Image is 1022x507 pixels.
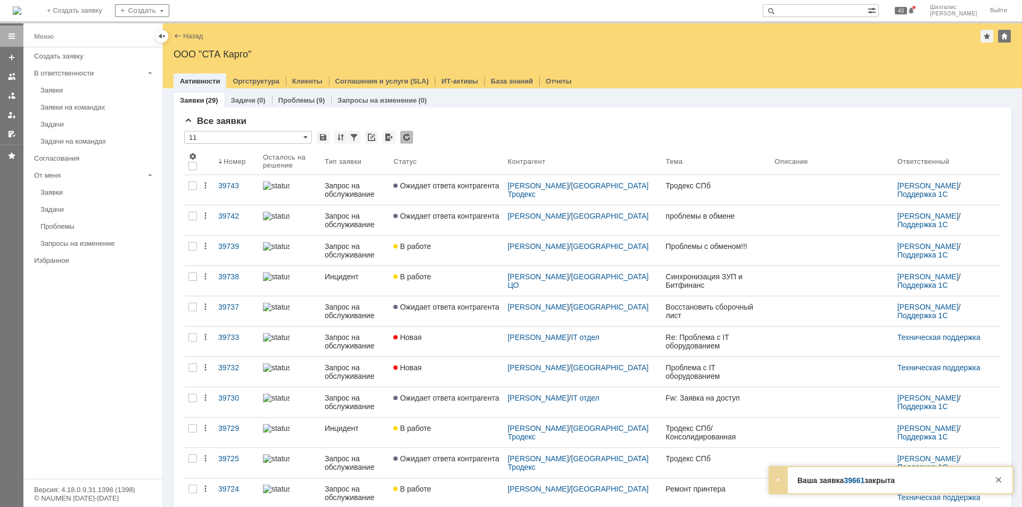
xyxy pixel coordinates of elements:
[389,357,503,387] a: Новая
[897,394,996,411] div: /
[337,96,417,104] a: Запросы на изменение
[218,333,254,342] div: 39733
[30,150,160,167] a: Согласования
[40,222,155,230] div: Проблемы
[666,394,767,402] div: Fw: Заявка на доступ
[897,493,980,502] a: Техническая поддержка
[897,242,959,251] a: [PERSON_NAME]
[334,131,347,144] div: Сортировка...
[115,4,169,17] div: Создать
[389,327,503,356] a: Новая
[662,387,771,417] a: Fw: Заявка на доступ
[174,49,1011,60] div: ООО "СТА Карго"
[508,363,569,372] a: [PERSON_NAME]
[666,485,767,493] div: Ремонт принтера
[259,448,320,478] a: statusbar-100 (1).png
[325,157,361,165] div: Тип заявки
[201,212,210,220] div: Действия
[666,424,767,441] div: Тродекс СПб/Консолидированная приемка Тандер
[897,454,959,463] a: [PERSON_NAME]
[508,303,569,311] a: [PERSON_NAME]
[662,175,771,205] a: Тродекс СПб
[40,137,155,145] div: Задачи на командах
[3,49,20,66] a: Создать заявку
[666,212,767,220] div: проблемы в обмене
[389,205,503,235] a: Ожидает ответа контрагента
[893,148,1001,175] th: Ответственный
[897,242,996,259] div: /
[662,418,771,447] a: Тродекс СПб/Консолидированная приемка Тандер
[897,190,948,198] a: Поддержка 1С
[36,201,160,218] a: Задачи
[259,205,320,235] a: statusbar-100 (1).png
[201,424,210,433] div: Действия
[389,175,503,205] a: Ожидает ответа контрагента
[980,30,993,43] div: Добавить в избранное
[214,175,259,205] a: 39743
[180,96,204,104] a: Заявки
[325,394,385,411] div: Запрос на обслуживание
[36,133,160,149] a: Задачи на командах
[897,433,948,441] a: Поддержка 1С
[571,212,649,220] a: [GEOGRAPHIC_DATA]
[325,272,385,281] div: Инцидент
[393,303,499,311] span: Ожидает ответа контрагента
[774,157,808,165] div: Описание
[214,448,259,478] a: 39725
[231,96,256,104] a: Задачи
[508,363,657,372] div: /
[325,242,385,259] div: Запрос на обслуживание
[320,205,390,235] a: Запрос на обслуживание
[930,4,977,11] span: Шилгалис
[3,68,20,85] a: Заявки на командах
[13,6,21,15] a: Перейти на домашнюю страницу
[897,363,980,372] a: Техническая поддержка
[897,394,959,402] a: [PERSON_NAME]
[259,236,320,265] a: statusbar-100 (1).png
[40,120,155,128] div: Задачи
[320,387,390,417] a: Запрос на обслуживание
[155,30,168,43] div: Скрыть меню
[34,171,144,179] div: От меня
[320,236,390,265] a: Запрос на обслуживание
[393,181,499,190] span: Ожидает ответа контрагента
[400,131,413,144] div: Обновлять список
[897,303,959,311] a: [PERSON_NAME]
[897,157,950,165] div: Ответственный
[797,476,895,485] strong: Ваша заявка закрыта
[201,303,210,311] div: Действия
[218,242,254,251] div: 39739
[36,235,160,252] a: Запросы на изменение
[218,272,254,281] div: 39738
[3,126,20,143] a: Мои согласования
[320,327,390,356] a: Запрос на обслуживание
[201,181,210,190] div: Действия
[571,333,599,342] a: IT отдел
[317,131,329,144] div: Сохранить вид
[662,236,771,265] a: Проблемы с обменом!!!
[389,236,503,265] a: В работе
[233,77,279,85] a: Оргструктура
[897,272,959,281] a: [PERSON_NAME]
[508,157,546,165] div: Контрагент
[40,239,155,247] div: Запросы на изменение
[389,148,503,175] th: Статус
[325,303,385,320] div: Запрос на обслуживание
[393,424,431,433] span: В работе
[201,242,210,251] div: Действия
[897,212,959,220] a: [PERSON_NAME]
[36,116,160,132] a: Задачи
[218,454,254,463] div: 39725
[508,181,651,198] a: [GEOGRAPHIC_DATA] Тродекс
[662,148,771,175] th: Тема
[201,454,210,463] div: Действия
[897,212,996,229] div: /
[441,77,478,85] a: ИТ-активы
[320,266,390,296] a: Инцидент
[259,327,320,356] a: statusbar-100 (1).png
[224,157,246,165] div: Номер
[183,32,203,40] a: Назад
[259,175,320,205] a: statusbar-100 (1).png
[897,402,948,411] a: Поддержка 1С
[508,485,569,493] a: [PERSON_NAME]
